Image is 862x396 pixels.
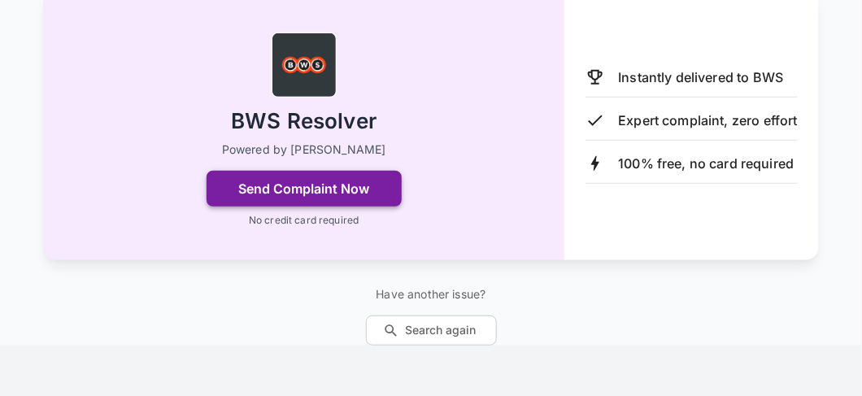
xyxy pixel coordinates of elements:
p: Instantly delivered to BWS [618,67,783,87]
p: Powered by [PERSON_NAME] [222,141,386,158]
button: Search again [366,315,497,346]
p: Have another issue? [366,286,497,302]
p: 100% free, no card required [618,154,794,173]
h2: BWS Resolver [231,107,377,136]
p: Expert complaint, zero effort [618,111,797,130]
p: No credit card required [249,213,359,228]
img: BWS [272,33,337,98]
button: Send Complaint Now [207,171,402,207]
